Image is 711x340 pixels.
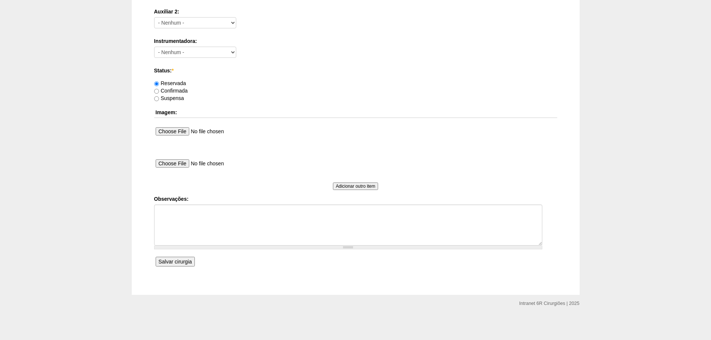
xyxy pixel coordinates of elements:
div: Intranet 6R Cirurgiões | 2025 [519,300,579,307]
label: Instrumentadora: [154,37,557,45]
input: Suspensa [154,96,159,101]
span: Este campo é obrigatório. [172,68,174,74]
label: Reservada [154,80,186,86]
label: Auxiliar 2: [154,8,557,15]
label: Confirmada [154,88,188,94]
input: Reservada [154,81,159,86]
input: Adicionar outro item [333,183,378,190]
label: Suspensa [154,95,184,101]
label: Status: [154,67,557,74]
th: Imagem: [154,107,557,118]
label: Observações: [154,195,557,203]
input: Confirmada [154,89,159,94]
input: Salvar cirurgia [156,257,195,266]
